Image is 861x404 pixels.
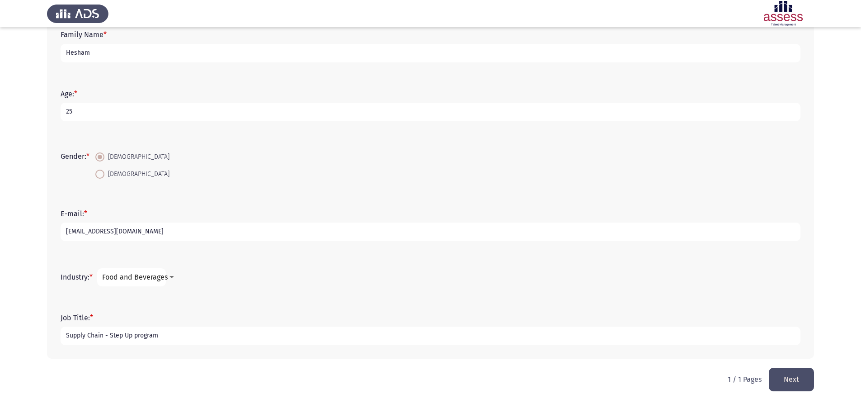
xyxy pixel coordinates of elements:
[61,327,800,345] input: add answer text
[61,273,93,281] label: Industry:
[753,1,814,26] img: Assessment logo of ASSESS Focus 4 Module Assessment (EN/AR) (Advanced - IB)
[61,314,93,322] label: Job Title:
[102,273,168,281] span: Food and Beverages
[61,90,77,98] label: Age:
[61,209,87,218] label: E-mail:
[104,152,169,162] span: [DEMOGRAPHIC_DATA]
[61,152,89,161] label: Gender:
[61,30,107,39] label: Family Name
[728,375,762,384] p: 1 / 1 Pages
[61,44,800,62] input: add answer text
[104,169,169,180] span: [DEMOGRAPHIC_DATA]
[47,1,108,26] img: Assess Talent Management logo
[769,368,814,391] button: load next page
[61,103,800,121] input: add answer text
[61,223,800,241] input: add answer text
